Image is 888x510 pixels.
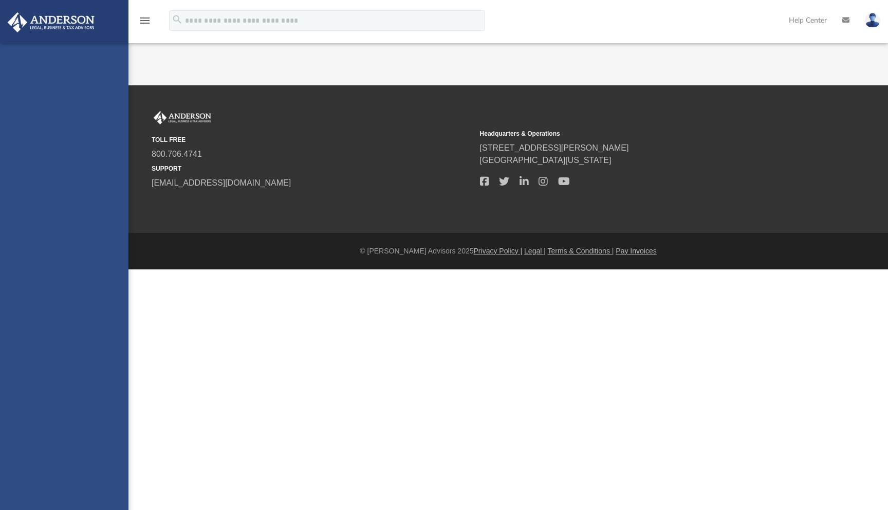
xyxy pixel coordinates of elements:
[139,20,151,27] a: menu
[128,246,888,257] div: © [PERSON_NAME] Advisors 2025
[865,13,880,28] img: User Pic
[480,156,612,165] a: [GEOGRAPHIC_DATA][US_STATE]
[172,14,183,25] i: search
[548,247,614,255] a: Terms & Conditions |
[152,178,291,187] a: [EMAIL_ADDRESS][DOMAIN_NAME]
[616,247,656,255] a: Pay Invoices
[139,14,151,27] i: menu
[524,247,546,255] a: Legal |
[152,164,473,173] small: SUPPORT
[152,135,473,144] small: TOLL FREE
[474,247,523,255] a: Privacy Policy |
[5,12,98,32] img: Anderson Advisors Platinum Portal
[480,143,629,152] a: [STREET_ADDRESS][PERSON_NAME]
[480,129,801,138] small: Headquarters & Operations
[152,111,213,124] img: Anderson Advisors Platinum Portal
[152,150,202,158] a: 800.706.4741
